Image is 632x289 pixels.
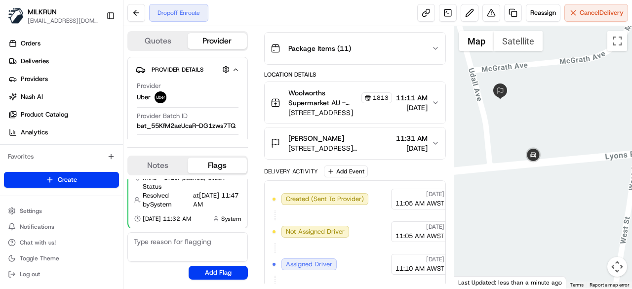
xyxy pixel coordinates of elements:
span: Product Catalog [21,110,68,119]
button: Create [4,172,119,188]
button: Show street map [459,31,494,51]
button: [PERSON_NAME][STREET_ADDRESS][PERSON_NAME]11:31 AM[DATE] [265,127,445,159]
span: Not Assigned Driver [286,227,345,236]
span: bat_55KfM2aeUcaR-DG1zws7TQ [137,122,236,130]
span: 11:05 AM AWST [395,199,444,208]
img: uber-new-logo.jpeg [155,91,166,103]
span: Uber [137,93,151,102]
span: [DATE] [426,255,444,263]
span: Woolworths Supermarket AU - Ashfield North Store Manager [288,88,359,108]
button: Provider [188,33,247,49]
a: Orders [4,36,123,51]
span: 11:11 AM [396,93,428,103]
a: Nash AI [4,89,123,105]
span: 11:05 AM AWST [395,232,444,241]
span: Notifications [20,223,54,231]
div: Last Updated: less than a minute ago [454,276,566,289]
span: [PERSON_NAME] [288,133,344,143]
a: Report a map error [590,282,629,288]
a: Terms [570,282,584,288]
span: Chat with us! [20,239,56,247]
span: 1813 [373,94,389,102]
button: Woolworths Supermarket AU - Ashfield North Store Manager1813[STREET_ADDRESS]11:11 AM[DATE] [265,82,445,124]
a: Product Catalog [4,107,123,123]
span: [STREET_ADDRESS] [288,108,392,118]
button: Quotes [128,33,188,49]
span: Package Items ( 11 ) [288,43,351,53]
span: Orders [21,39,40,48]
span: Resolved by System [143,191,191,209]
span: [STREET_ADDRESS][PERSON_NAME] [288,143,392,153]
span: Providers [21,75,48,83]
span: [DATE] [426,223,444,231]
a: Analytics [4,124,123,140]
button: Add Event [324,165,368,177]
span: Created (Sent To Provider) [286,195,364,204]
button: Provider Details [136,61,239,78]
img: Google [457,276,489,289]
a: Open this area in Google Maps (opens a new window) [457,276,489,289]
span: Provider Batch ID [137,112,188,121]
button: Settings [4,204,119,218]
button: [EMAIL_ADDRESS][DOMAIN_NAME] [28,17,98,25]
button: Show satellite imagery [494,31,543,51]
span: Settings [20,207,42,215]
button: Flags [188,158,247,173]
span: [DATE] [396,103,428,113]
button: MILKRUN [28,7,57,17]
span: Analytics [21,128,48,137]
span: [DATE] [426,190,444,198]
span: Reassign [530,8,556,17]
span: [DATE] 11:32 AM [143,215,191,223]
span: [DATE] [396,143,428,153]
button: Chat with us! [4,236,119,249]
span: Provider Details [152,66,203,74]
button: Package Items (11) [265,33,445,64]
span: Provider [137,82,161,90]
span: at [DATE] 11:47 AM [193,191,241,209]
div: Location Details [264,71,446,79]
div: Delivery Activity [264,167,318,175]
span: Create [58,175,77,184]
span: Nash AI [21,92,43,101]
button: Reassign [526,4,560,22]
button: CancelDelivery [564,4,628,22]
button: Toggle Theme [4,251,119,265]
span: Log out [20,270,40,278]
span: Cancel Delivery [580,8,624,17]
a: Deliveries [4,53,123,69]
button: MILKRUNMILKRUN[EMAIL_ADDRESS][DOMAIN_NAME] [4,4,102,28]
button: Toggle fullscreen view [607,31,627,51]
span: System [221,215,241,223]
span: 11:10 AM AWST [395,264,444,273]
button: Notifications [4,220,119,234]
button: Map camera controls [607,257,627,277]
span: 11:31 AM [396,133,428,143]
span: Toggle Theme [20,254,59,262]
div: Favorites [4,149,119,165]
button: Log out [4,267,119,281]
span: Deliveries [21,57,49,66]
a: Providers [4,71,123,87]
img: MILKRUN [8,8,24,24]
button: Notes [128,158,188,173]
button: Add Flag [189,266,248,280]
span: Provider Delivery ID [137,139,195,148]
span: Assigned Driver [286,260,332,269]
